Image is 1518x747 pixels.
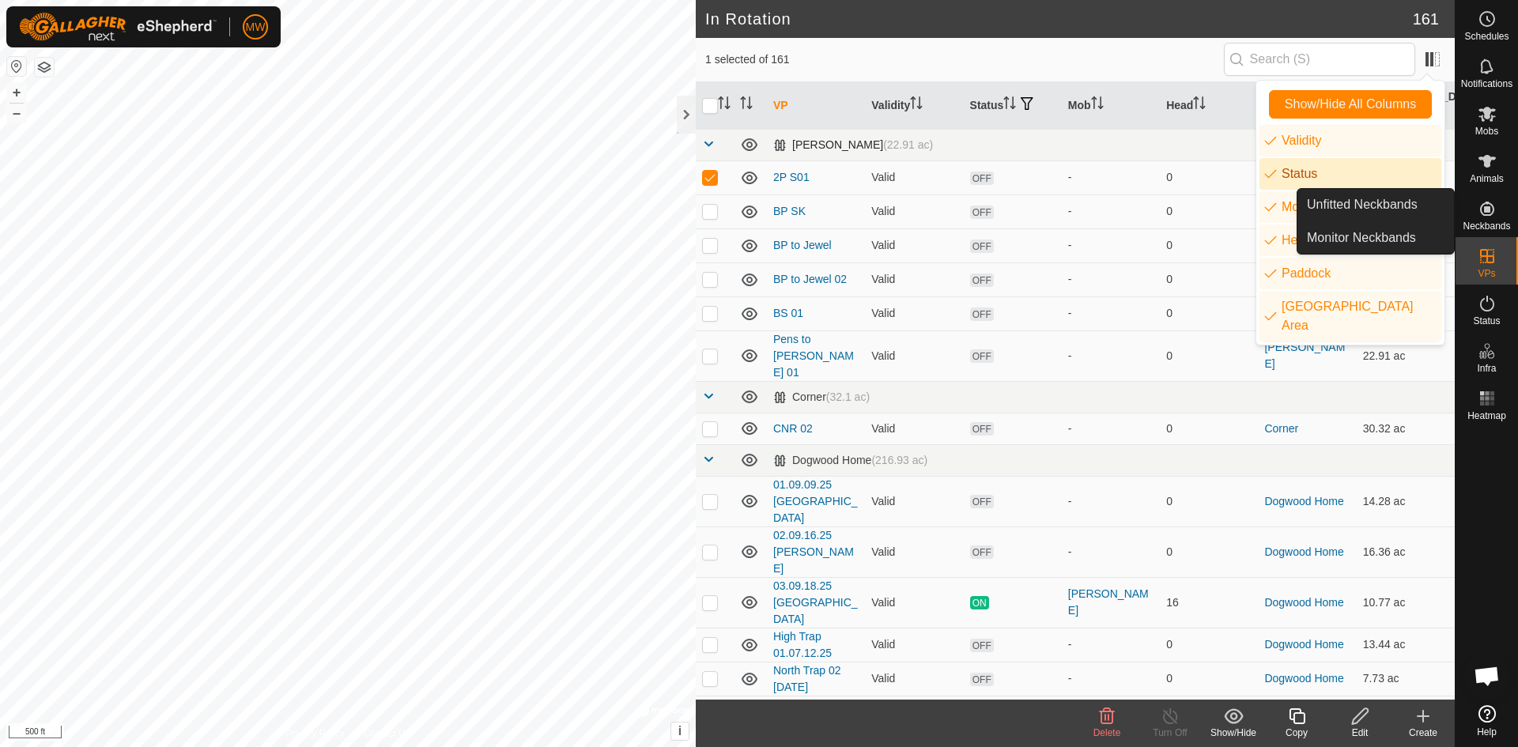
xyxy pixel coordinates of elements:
span: OFF [970,240,994,253]
th: Status [964,82,1062,130]
a: 02.09.16.25 [PERSON_NAME] [773,529,854,575]
div: - [1068,169,1154,186]
th: Validity [865,82,963,130]
span: Mobs [1475,126,1498,136]
button: Map Layers [35,58,54,77]
span: (216.93 ac) [871,454,927,466]
td: Valid [865,476,963,526]
td: Valid [865,413,963,444]
span: Infra [1477,364,1496,373]
td: 7.73 ac [1357,662,1455,696]
td: Valid [865,526,963,577]
span: OFF [970,422,994,436]
div: Corner [773,390,870,404]
span: Show/Hide All Columns [1285,97,1416,111]
span: Monitor Neckbands [1307,228,1416,247]
td: Valid [865,194,963,228]
span: Status [1473,316,1500,326]
td: 0 [1160,296,1258,330]
input: Search (S) [1224,43,1415,76]
a: North Trap 02 [DATE] [773,664,841,693]
span: Delete [1093,727,1121,738]
td: 0 [1160,228,1258,262]
td: 0 [1160,476,1258,526]
a: Dogwood Home [1264,638,1343,651]
p-sorticon: Activate to sort [718,99,731,111]
span: 161 [1413,7,1439,31]
td: 0 [1160,413,1258,444]
li: enum.columnList.paddock [1259,258,1441,289]
td: 16 [1160,577,1258,628]
li: vp.label.grazingArea [1259,291,1441,341]
p-sorticon: Activate to sort [1091,99,1104,111]
td: Valid [865,262,963,296]
td: 10.77 ac [1357,577,1455,628]
span: OFF [970,307,994,321]
li: Monitor Neckbands [1297,222,1454,254]
span: OFF [970,349,994,363]
a: Unfitted Neckbands [1297,189,1454,221]
span: OFF [970,673,994,686]
td: Valid [865,662,963,696]
td: 0 [1160,330,1258,381]
th: Mob [1062,82,1160,130]
li: mob.label.mob [1259,191,1441,223]
td: 16.36 ac [1357,526,1455,577]
a: CNR 02 [773,422,813,435]
td: Valid [865,577,963,628]
li: vp.label.validity [1259,125,1441,157]
div: Show/Hide [1202,726,1265,740]
a: 03.09.18.25 [GEOGRAPHIC_DATA] [773,579,858,625]
span: Heatmap [1467,411,1506,421]
span: (22.91 ac) [883,138,933,151]
span: MW [246,19,266,36]
div: - [1068,670,1154,687]
a: Help [1456,699,1518,743]
td: Valid [865,228,963,262]
a: Square field 01.7.17.25 [773,698,833,727]
span: i [678,724,682,738]
td: 22.91 ac [1357,330,1455,381]
a: Privacy Policy [285,726,345,741]
a: Pens to [PERSON_NAME] 01 [773,333,854,379]
span: OFF [970,206,994,219]
a: BP to Jewel [773,239,832,251]
p-sorticon: Activate to sort [1193,99,1206,111]
a: Dogwood Home [1264,495,1343,507]
div: - [1068,203,1154,220]
span: (32.1 ac) [826,390,870,403]
td: Valid [865,330,963,381]
td: 0 [1160,662,1258,696]
td: 0 [1160,628,1258,662]
p-sorticon: Activate to sort [1003,99,1016,111]
div: - [1068,636,1154,653]
span: OFF [970,639,994,652]
td: Valid [865,696,963,730]
td: 13.62 ac [1357,696,1455,730]
button: Reset Map [7,57,26,76]
td: 13.44 ac [1357,628,1455,662]
th: Head [1160,82,1258,130]
td: 14.28 ac [1357,476,1455,526]
a: BP to Jewel 02 [773,273,847,285]
div: - [1068,544,1154,560]
td: 0 [1160,526,1258,577]
span: OFF [970,495,994,508]
td: 0 [1160,696,1258,730]
a: Dogwood Home [1264,672,1343,685]
a: 2P S01 [773,171,810,183]
td: 0 [1160,262,1258,296]
a: Dogwood Home [1264,596,1343,609]
div: Copy [1265,726,1328,740]
a: BP SK [773,205,806,217]
a: Contact Us [364,726,410,741]
li: activation.label.title [1259,158,1441,190]
span: OFF [970,545,994,559]
td: Valid [865,628,963,662]
td: Valid [865,160,963,194]
li: vp.label.head [1259,224,1441,256]
button: – [7,104,26,123]
td: 0 [1160,160,1258,194]
span: Unfitted Neckbands [1307,195,1418,214]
